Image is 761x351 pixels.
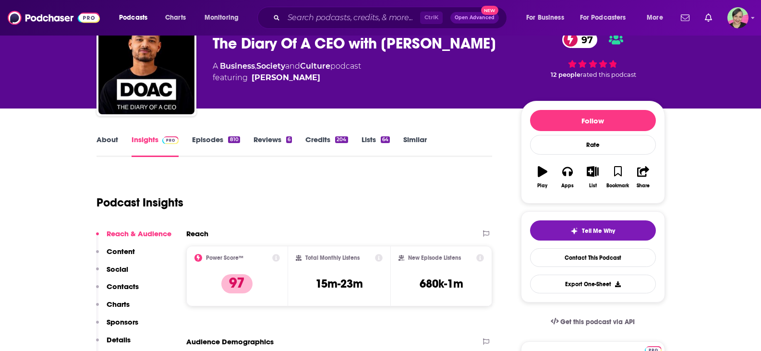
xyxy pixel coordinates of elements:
p: Contacts [107,282,139,291]
button: Share [630,160,655,194]
div: 204 [335,136,348,143]
span: Logged in as LizDVictoryBelt [727,7,749,28]
input: Search podcasts, credits, & more... [284,10,420,25]
button: open menu [640,10,675,25]
button: Apps [555,160,580,194]
button: open menu [198,10,251,25]
div: 810 [228,136,240,143]
span: and [285,61,300,71]
a: Contact This Podcast [530,248,656,267]
a: Steven Bartlett [252,72,320,84]
a: Get this podcast via API [543,310,643,334]
p: Charts [107,300,130,309]
h2: Total Monthly Listens [305,254,360,261]
span: For Podcasters [580,11,626,24]
img: User Profile [727,7,749,28]
span: 97 [572,31,598,48]
div: Rate [530,135,656,155]
h2: New Episode Listens [408,254,461,261]
span: 12 people [551,71,580,78]
span: , [255,61,256,71]
div: A podcast [213,61,361,84]
h3: 15m-23m [315,277,363,291]
a: Reviews6 [254,135,292,157]
img: Podchaser Pro [162,136,179,144]
div: Search podcasts, credits, & more... [266,7,516,29]
a: Culture [300,61,330,71]
button: Contacts [96,282,139,300]
span: Monitoring [205,11,239,24]
img: The Diary Of A CEO with Steven Bartlett [98,18,194,114]
span: Podcasts [119,11,147,24]
div: 97 12 peoplerated this podcast [521,25,665,85]
span: More [647,11,663,24]
a: Society [256,61,285,71]
button: List [580,160,605,194]
a: Charts [159,10,192,25]
button: tell me why sparkleTell Me Why [530,220,656,241]
button: Charts [96,300,130,317]
button: open menu [112,10,160,25]
p: Details [107,335,131,344]
button: Bookmark [605,160,630,194]
a: Show notifications dropdown [677,10,693,26]
a: 97 [562,31,598,48]
h3: 680k-1m [420,277,463,291]
img: Podchaser - Follow, Share and Rate Podcasts [8,9,100,27]
p: 97 [221,274,253,293]
div: 6 [286,136,292,143]
button: Follow [530,110,656,131]
div: Apps [561,183,574,189]
button: open menu [574,10,640,25]
span: Charts [165,11,186,24]
button: Sponsors [96,317,138,335]
span: New [481,6,498,15]
img: tell me why sparkle [570,227,578,235]
button: Play [530,160,555,194]
a: Show notifications dropdown [701,10,716,26]
p: Content [107,247,135,256]
button: open menu [519,10,576,25]
div: 64 [381,136,390,143]
button: Social [96,265,128,282]
span: Ctrl K [420,12,443,24]
span: featuring [213,72,361,84]
h2: Reach [186,229,208,238]
button: Open AdvancedNew [450,12,499,24]
button: Content [96,247,135,265]
button: Reach & Audience [96,229,171,247]
span: rated this podcast [580,71,636,78]
p: Reach & Audience [107,229,171,238]
button: Export One-Sheet [530,275,656,293]
span: For Business [526,11,564,24]
button: Show profile menu [727,7,749,28]
a: Credits204 [305,135,348,157]
span: Get this podcast via API [560,318,635,326]
div: Share [637,183,650,189]
a: Episodes810 [192,135,240,157]
a: InsightsPodchaser Pro [132,135,179,157]
div: Bookmark [606,183,629,189]
span: Tell Me Why [582,227,615,235]
a: Business [220,61,255,71]
h2: Audience Demographics [186,337,274,346]
div: Play [537,183,547,189]
a: Similar [403,135,427,157]
p: Sponsors [107,317,138,327]
span: Open Advanced [455,15,495,20]
p: Social [107,265,128,274]
div: List [589,183,597,189]
h1: Podcast Insights [97,195,183,210]
a: About [97,135,118,157]
h2: Power Score™ [206,254,243,261]
a: Lists64 [362,135,390,157]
